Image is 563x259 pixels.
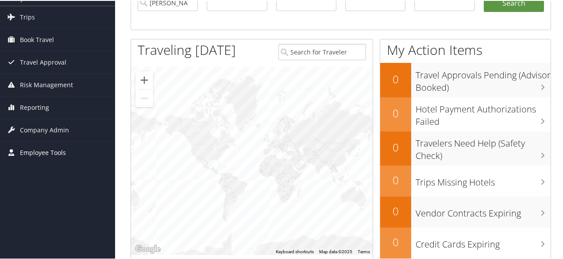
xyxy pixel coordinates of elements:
[416,171,551,188] h3: Trips Missing Hotels
[380,105,411,120] h2: 0
[20,73,73,95] span: Risk Management
[380,203,411,218] h2: 0
[380,196,551,227] a: 0Vendor Contracts Expiring
[278,43,366,59] input: Search for Traveler
[380,139,411,154] h2: 0
[416,64,551,93] h3: Travel Approvals Pending (Advisor Booked)
[20,5,35,27] span: Trips
[416,132,551,161] h3: Travelers Need Help (Safety Check)
[138,40,236,58] h1: Traveling [DATE]
[380,227,551,258] a: 0Credit Cards Expiring
[133,243,162,254] a: Open this area in Google Maps (opens a new window)
[20,50,66,73] span: Travel Approval
[20,28,54,50] span: Book Travel
[380,131,551,165] a: 0Travelers Need Help (Safety Check)
[135,89,153,106] button: Zoom out
[20,141,66,163] span: Employee Tools
[380,40,551,58] h1: My Action Items
[133,243,162,254] img: Google
[380,165,551,196] a: 0Trips Missing Hotels
[358,248,370,253] a: Terms (opens in new tab)
[20,118,69,140] span: Company Admin
[380,97,551,131] a: 0Hotel Payment Authorizations Failed
[380,234,411,249] h2: 0
[20,96,49,118] span: Reporting
[416,233,551,250] h3: Credit Cards Expiring
[380,71,411,86] h2: 0
[380,62,551,96] a: 0Travel Approvals Pending (Advisor Booked)
[135,70,153,88] button: Zoom in
[276,248,314,254] button: Keyboard shortcuts
[416,98,551,127] h3: Hotel Payment Authorizations Failed
[380,172,411,187] h2: 0
[416,202,551,219] h3: Vendor Contracts Expiring
[319,248,352,253] span: Map data ©2025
